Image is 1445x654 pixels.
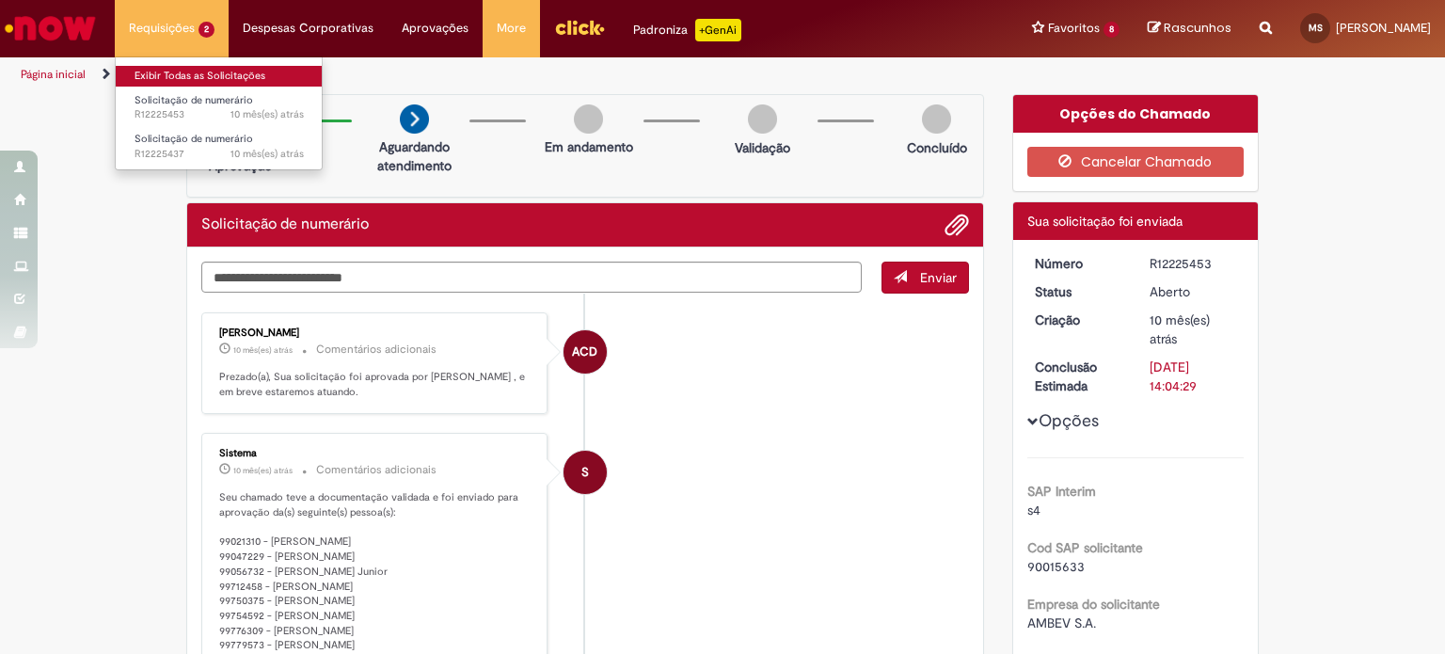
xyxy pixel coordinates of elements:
div: Opções do Chamado [1013,95,1259,133]
span: Sua solicitação foi enviada [1027,213,1183,230]
span: AMBEV S.A. [1027,614,1096,631]
span: S [581,450,589,495]
b: Cod SAP solicitante [1027,539,1143,556]
img: img-circle-grey.png [574,104,603,134]
span: s4 [1027,502,1040,518]
button: Enviar [881,262,969,294]
a: Rascunhos [1148,20,1231,38]
time: 13/11/2024 11:04:29 [233,344,293,356]
time: 05/11/2024 12:26:52 [1150,311,1210,347]
span: Requisições [129,19,195,38]
button: Adicionar anexos [945,213,969,237]
div: System [564,451,607,494]
div: Sistema [219,448,532,459]
time: 05/11/2024 12:23:22 [230,147,304,161]
div: [PERSON_NAME] [219,327,532,339]
span: Solicitação de numerário [135,93,253,107]
div: R12225453 [1150,254,1237,273]
span: [PERSON_NAME] [1336,20,1431,36]
button: Cancelar Chamado [1027,147,1245,177]
b: SAP Interim [1027,483,1096,500]
h2: Solicitação de numerário Histórico de tíquete [201,216,369,233]
dt: Status [1021,282,1136,301]
div: Adjair Chagas De Almeida Junior [564,330,607,374]
a: Página inicial [21,67,86,82]
b: Empresa do solicitante [1027,596,1160,613]
div: Aberto [1150,282,1237,301]
p: Prezado(a), Sua solicitação foi aprovada por [PERSON_NAME] , e em breve estaremos atuando. [219,370,532,399]
time: 13/11/2024 08:12:49 [233,465,293,476]
p: Em andamento [545,137,633,156]
dt: Número [1021,254,1136,273]
span: 2 [198,22,214,38]
span: R12225453 [135,107,304,122]
img: img-circle-grey.png [922,104,951,134]
p: Aguardando atendimento [369,137,460,175]
div: 05/11/2024 12:26:52 [1150,311,1237,348]
small: Comentários adicionais [316,342,437,358]
p: +GenAi [695,19,741,41]
span: 8 [1104,22,1119,38]
a: Aberto R12225453 : Solicitação de numerário [116,90,323,125]
span: Enviar [920,269,957,286]
span: More [497,19,526,38]
span: Solicitação de numerário [135,132,253,146]
span: 10 mês(es) atrás [233,465,293,476]
div: Padroniza [633,19,741,41]
img: arrow-next.png [400,104,429,134]
span: R12225437 [135,147,304,162]
span: 90015633 [1027,558,1085,575]
div: [DATE] 14:04:29 [1150,358,1237,395]
ul: Requisições [115,56,323,170]
a: Exibir Todas as Solicitações [116,66,323,87]
a: Aberto R12225437 : Solicitação de numerário [116,129,323,164]
span: Favoritos [1048,19,1100,38]
time: 05/11/2024 12:26:53 [230,107,304,121]
span: 10 mês(es) atrás [230,147,304,161]
p: Validação [735,138,790,157]
img: img-circle-grey.png [748,104,777,134]
small: Comentários adicionais [316,462,437,478]
span: Rascunhos [1164,19,1231,37]
span: 10 mês(es) atrás [233,344,293,356]
span: Aprovações [402,19,468,38]
span: Despesas Corporativas [243,19,373,38]
img: ServiceNow [2,9,99,47]
textarea: Digite sua mensagem aqui... [201,262,862,294]
span: MS [1309,22,1323,34]
span: ACD [572,329,597,375]
ul: Trilhas de página [14,57,949,92]
img: click_logo_yellow_360x200.png [554,13,605,41]
span: 10 mês(es) atrás [230,107,304,121]
p: Concluído [907,138,967,157]
span: 10 mês(es) atrás [1150,311,1210,347]
dt: Conclusão Estimada [1021,358,1136,395]
dt: Criação [1021,311,1136,329]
